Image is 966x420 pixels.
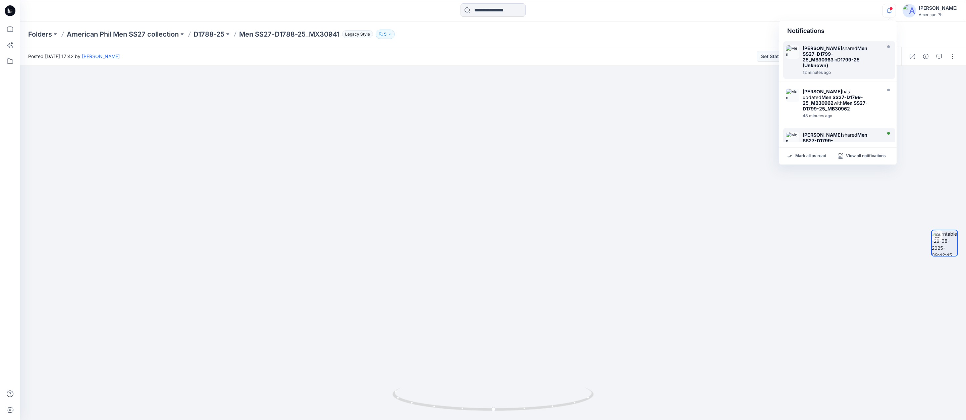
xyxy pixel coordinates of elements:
img: Men SS27-D1799-25_MB30963 [786,45,799,59]
button: Details [920,51,931,62]
p: 5 [384,31,386,38]
div: shared in [803,132,880,155]
div: has updated with [803,89,880,111]
p: Men SS27-D1788-25_MX30941 [239,30,339,39]
a: D1788-25 [194,30,224,39]
strong: [PERSON_NAME] [803,45,842,51]
div: Thursday, August 28, 2025 18:19 [803,70,880,75]
img: avatar [903,4,916,17]
strong: [PERSON_NAME] [803,132,842,138]
strong: Men SS27-D1799-25_MB30962 [803,132,867,149]
a: Folders [28,30,52,39]
a: [PERSON_NAME] [82,53,120,59]
p: Mark all as read [795,153,826,159]
div: [PERSON_NAME] [919,4,958,12]
strong: Men SS27-D1799-25_MB30962 [803,94,863,106]
div: Thursday, August 28, 2025 17:42 [803,113,880,118]
button: 5 [376,30,395,39]
strong: Men SS27-D1799-25_MB30963 [803,45,867,62]
div: shared in [803,45,880,68]
img: turntable-28-08-2025-09:42:45 [932,230,957,256]
img: Men SS27-D1799-25_MB30962 [786,89,799,102]
span: Posted [DATE] 17:42 by [28,53,120,60]
strong: Men SS27-D1799-25_MB30962 [803,100,868,111]
img: Men SS27-D1799-25_MB30962 [786,132,799,145]
strong: D1799-25 (Unknown) [803,57,860,68]
span: Legacy Style [342,30,373,38]
a: American Phil Men SS27 collection [67,30,179,39]
strong: [PERSON_NAME] [803,89,842,94]
button: Legacy Style [339,30,373,39]
p: View all notifications [846,153,886,159]
div: American Phil [919,12,958,17]
div: Notifications [779,21,897,41]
